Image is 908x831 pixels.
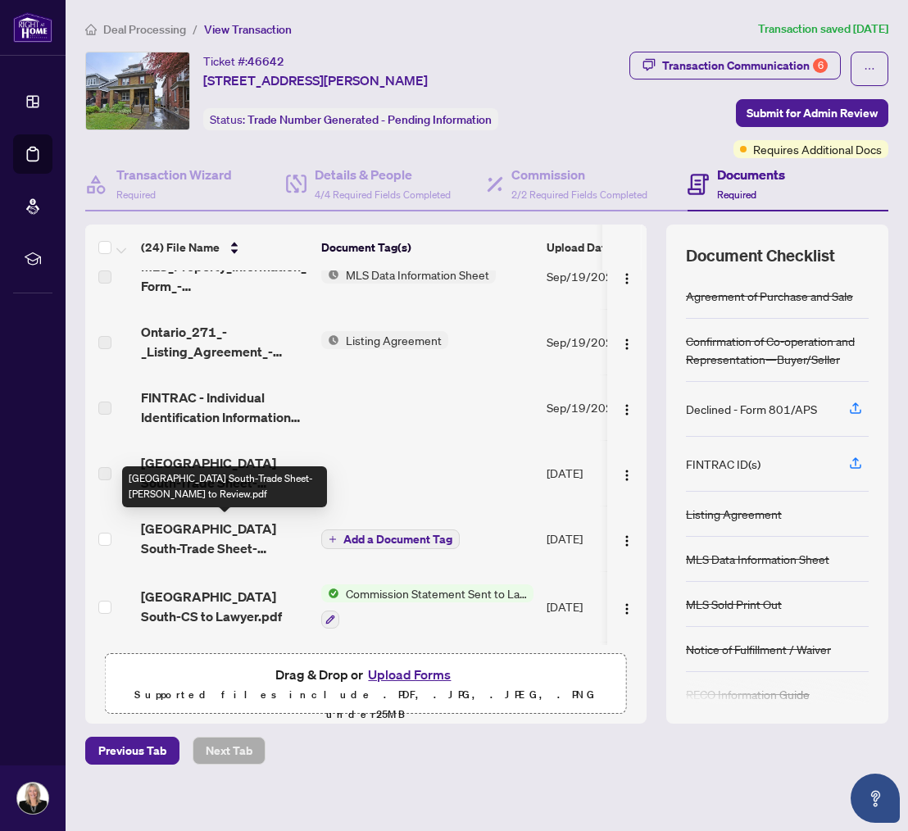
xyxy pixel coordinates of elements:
span: MLS Data Information Sheet [339,266,496,284]
td: Sep/19/2025 [540,309,651,375]
button: Transaction Communication6 [629,52,841,79]
img: Status Icon [321,266,339,284]
h4: Transaction Wizard [116,165,232,184]
span: plus [329,535,337,543]
td: Sep/19/2025 [540,375,651,440]
button: Previous Tab [85,737,179,765]
span: Document Checklist [686,244,835,267]
img: logo [13,12,52,43]
span: FINTRAC - Individual Identification Information Record 4.pdf [141,388,308,427]
button: Logo [614,525,640,552]
article: Transaction saved [DATE] [758,20,888,39]
span: Ontario_271_-_Listing_Agreement_-_Seller_Designated_Representation_Agreement_-_Authority_to_Offer... [141,322,308,361]
div: Status: [203,108,498,130]
h4: Commission [511,165,647,184]
span: 46642 [247,54,284,69]
button: Upload Forms [363,664,456,685]
button: Open asap [851,774,900,823]
td: [DATE] [540,506,651,571]
div: Notice of Fulfillment / Waiver [686,640,831,658]
span: [GEOGRAPHIC_DATA] South-Trade Sheet-[PERSON_NAME] to Review.pdf [141,519,308,558]
span: Commission Statement Sent to Lawyer [339,584,533,602]
h4: Details & People [315,165,451,184]
span: [STREET_ADDRESS][PERSON_NAME] [203,70,428,90]
td: [DATE] [540,642,651,712]
span: 4/4 Required Fields Completed [315,188,451,201]
span: 2/2 Required Fields Completed [511,188,647,201]
button: Status IconListing Agreement [321,331,448,349]
span: [GEOGRAPHIC_DATA] South-CS to Lawyer.pdf [141,587,308,626]
span: View Transaction [204,22,292,37]
td: [DATE] [540,571,651,642]
span: Requires Additional Docs [753,140,882,158]
span: Trade Number Generated - Pending Information [247,112,492,127]
div: MLS Sold Print Out [686,595,782,613]
th: (24) File Name [134,225,315,270]
span: Drag & Drop or [275,664,456,685]
div: MLS Data Information Sheet [686,550,829,568]
span: Required [717,188,756,201]
span: ellipsis [864,63,875,75]
span: Deal Processing [103,22,186,37]
div: Declined - Form 801/APS [686,400,817,418]
span: Add a Document Tag [343,534,452,545]
img: Profile Icon [17,783,48,814]
span: home [85,24,97,35]
div: Agreement of Purchase and Sale [686,287,853,305]
button: Status IconCommission Statement Sent to Lawyer [321,584,533,629]
span: Submit for Admin Review [747,100,878,126]
th: Upload Date [540,225,651,270]
span: Drag & Drop orUpload FormsSupported files include .PDF, .JPG, .JPEG, .PNG under25MB [106,654,626,734]
h4: Documents [717,165,785,184]
button: Add a Document Tag [321,529,460,550]
p: Supported files include .PDF, .JPG, .JPEG, .PNG under 25 MB [116,685,616,724]
img: Logo [620,338,633,351]
span: Listing Agreement [339,331,448,349]
span: (24) File Name [141,238,220,257]
button: Add a Document Tag [321,529,460,549]
div: Transaction Communication [662,52,828,79]
button: Logo [614,593,640,620]
div: Confirmation of Co-operation and Representation—Buyer/Seller [686,332,869,368]
td: [DATE] [540,440,651,506]
button: Logo [614,460,640,486]
li: / [193,20,197,39]
button: Submit for Admin Review [736,99,888,127]
img: Status Icon [321,331,339,349]
img: Logo [620,272,633,285]
span: Upload Date [547,238,612,257]
img: IMG-40732916_1.jpg [86,52,189,129]
div: Listing Agreement [686,505,782,523]
img: Logo [620,469,633,482]
th: Document Tag(s) [315,225,540,270]
div: Ticket #: [203,52,284,70]
div: FINTRAC ID(s) [686,455,760,473]
span: Required [116,188,156,201]
span: Previous Tab [98,738,166,764]
img: Status Icon [321,584,339,602]
div: [GEOGRAPHIC_DATA] South-Trade Sheet-[PERSON_NAME] to Review.pdf [122,466,327,507]
span: MLS_Property_Information_Form_-_Residential_Sale_and_Lease_Rev_05_2024.pdf [141,257,308,296]
div: 6 [813,58,828,73]
button: Logo [614,329,640,355]
button: Logo [614,263,640,289]
td: Sep/19/2025 [540,243,651,309]
button: Next Tab [193,737,266,765]
span: [GEOGRAPHIC_DATA] South-Trade Sheet-[PERSON_NAME] to Review.pdf [141,453,308,493]
button: Logo [614,394,640,420]
img: Logo [620,534,633,547]
img: Logo [620,403,633,416]
button: Status IconMLS Data Information Sheet [321,266,496,284]
img: Logo [620,602,633,615]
